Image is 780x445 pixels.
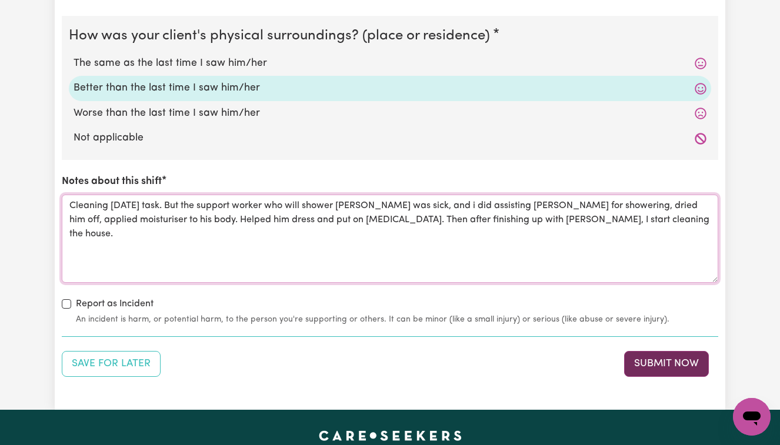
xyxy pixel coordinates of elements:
iframe: Button to launch messaging window [733,398,771,436]
label: Worse than the last time I saw him/her [74,106,706,121]
button: Submit your job report [624,351,709,377]
textarea: Cleaning [DATE] task. But the support worker who will shower [PERSON_NAME] was sick, and i did as... [62,195,718,283]
a: Careseekers home page [319,431,462,440]
label: Not applicable [74,131,706,146]
button: Save your job report [62,351,161,377]
label: Report as Incident [76,297,154,311]
small: An incident is harm, or potential harm, to the person you're supporting or others. It can be mino... [76,313,718,326]
label: The same as the last time I saw him/her [74,56,706,71]
label: Notes about this shift [62,174,162,189]
legend: How was your client's physical surroundings? (place or residence) [69,25,495,46]
label: Better than the last time I saw him/her [74,81,706,96]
